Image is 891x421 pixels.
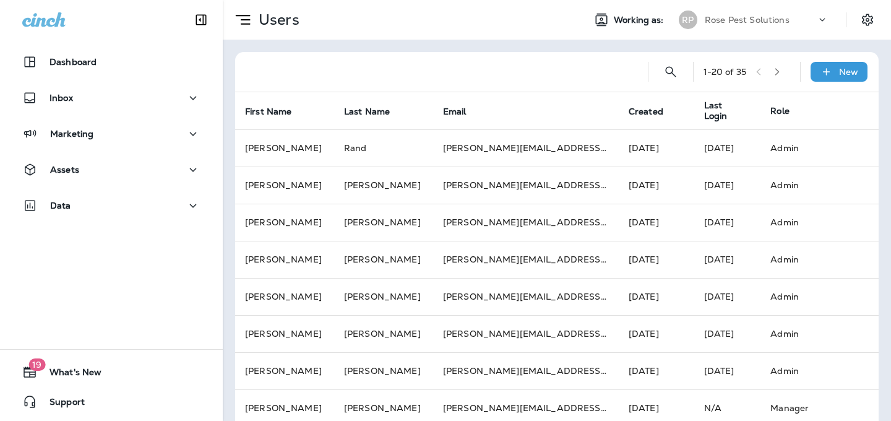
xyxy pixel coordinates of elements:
td: [PERSON_NAME][EMAIL_ADDRESS][DOMAIN_NAME] [433,352,619,389]
span: Created [629,106,663,117]
span: Created [629,106,679,117]
td: [PERSON_NAME] [334,278,433,315]
td: [PERSON_NAME][EMAIL_ADDRESS][DOMAIN_NAME] [433,278,619,315]
span: Last Login [704,100,756,121]
span: Last Name [344,106,406,117]
p: Data [50,201,71,210]
td: [PERSON_NAME] [235,315,334,352]
td: [PERSON_NAME] [334,167,433,204]
td: [DATE] [619,167,694,204]
span: Working as: [614,15,666,25]
button: Support [12,389,210,414]
td: Admin [760,278,859,315]
span: Email [443,106,467,117]
td: [PERSON_NAME] [334,352,433,389]
p: Marketing [50,129,93,139]
p: Inbox [49,93,73,103]
td: [PERSON_NAME][EMAIL_ADDRESS][DOMAIN_NAME] [433,167,619,204]
span: 19 [28,358,45,371]
td: [PERSON_NAME] [235,204,334,241]
span: Support [37,397,85,412]
div: RP [679,11,697,29]
button: Dashboard [12,50,210,74]
td: [PERSON_NAME][EMAIL_ADDRESS][DOMAIN_NAME] [433,315,619,352]
button: Marketing [12,121,210,146]
span: First Name [245,106,308,117]
div: 1 - 20 of 35 [704,67,746,77]
button: Collapse Sidebar [184,7,218,32]
td: [DATE] [619,278,694,315]
td: [DATE] [694,167,761,204]
td: [PERSON_NAME] [334,315,433,352]
button: Search Users [658,59,683,84]
td: Admin [760,315,859,352]
td: [PERSON_NAME] [235,278,334,315]
td: Admin [760,129,859,167]
td: Rand [334,129,433,167]
p: Users [254,11,299,29]
button: Settings [856,9,879,31]
td: [DATE] [694,241,761,278]
button: 19What's New [12,360,210,384]
td: [PERSON_NAME][EMAIL_ADDRESS][DOMAIN_NAME] [433,129,619,167]
td: [PERSON_NAME] [235,241,334,278]
td: [DATE] [694,129,761,167]
td: [DATE] [694,352,761,389]
button: Data [12,193,210,218]
td: [DATE] [694,204,761,241]
p: New [839,67,858,77]
td: Admin [760,167,859,204]
span: First Name [245,106,291,117]
td: [DATE] [694,315,761,352]
td: [PERSON_NAME] [334,241,433,278]
p: Assets [50,165,79,175]
td: [PERSON_NAME] [235,129,334,167]
td: Admin [760,241,859,278]
td: Admin [760,204,859,241]
td: [DATE] [619,315,694,352]
td: [PERSON_NAME][EMAIL_ADDRESS][DOMAIN_NAME] [433,204,619,241]
span: What's New [37,367,101,382]
span: Email [443,106,483,117]
td: [DATE] [694,278,761,315]
td: [DATE] [619,241,694,278]
button: Inbox [12,85,210,110]
span: Role [770,105,790,116]
td: [DATE] [619,204,694,241]
td: Admin [760,352,859,389]
td: [DATE] [619,352,694,389]
td: [PERSON_NAME] [334,204,433,241]
td: [PERSON_NAME] [235,352,334,389]
td: [DATE] [619,129,694,167]
td: [PERSON_NAME][EMAIL_ADDRESS][DOMAIN_NAME] [433,241,619,278]
button: Assets [12,157,210,182]
p: Rose Pest Solutions [705,15,790,25]
p: Dashboard [49,57,97,67]
td: [PERSON_NAME] [235,167,334,204]
span: Last Name [344,106,390,117]
span: Last Login [704,100,740,121]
